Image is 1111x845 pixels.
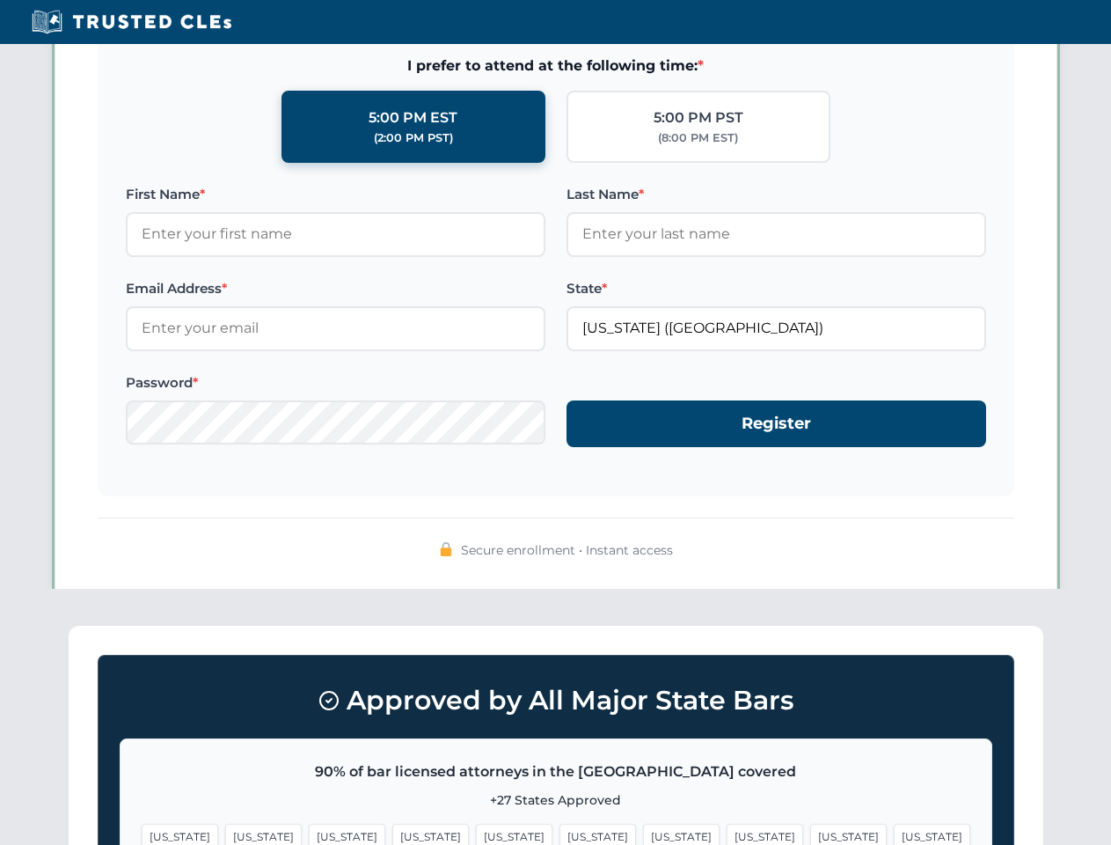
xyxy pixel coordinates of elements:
[126,278,545,299] label: Email Address
[126,212,545,256] input: Enter your first name
[439,542,453,556] img: 🔒
[566,184,986,205] label: Last Name
[461,540,673,560] span: Secure enrollment • Instant access
[566,306,986,350] input: Florida (FL)
[374,129,453,147] div: (2:00 PM PST)
[142,790,970,810] p: +27 States Approved
[369,107,457,129] div: 5:00 PM EST
[126,55,986,77] span: I prefer to attend at the following time:
[120,677,992,724] h3: Approved by All Major State Bars
[566,278,986,299] label: State
[126,184,545,205] label: First Name
[658,129,738,147] div: (8:00 PM EST)
[126,306,545,350] input: Enter your email
[566,400,986,447] button: Register
[126,372,545,393] label: Password
[26,9,237,35] img: Trusted CLEs
[566,212,986,256] input: Enter your last name
[142,760,970,783] p: 90% of bar licensed attorneys in the [GEOGRAPHIC_DATA] covered
[654,107,743,129] div: 5:00 PM PST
